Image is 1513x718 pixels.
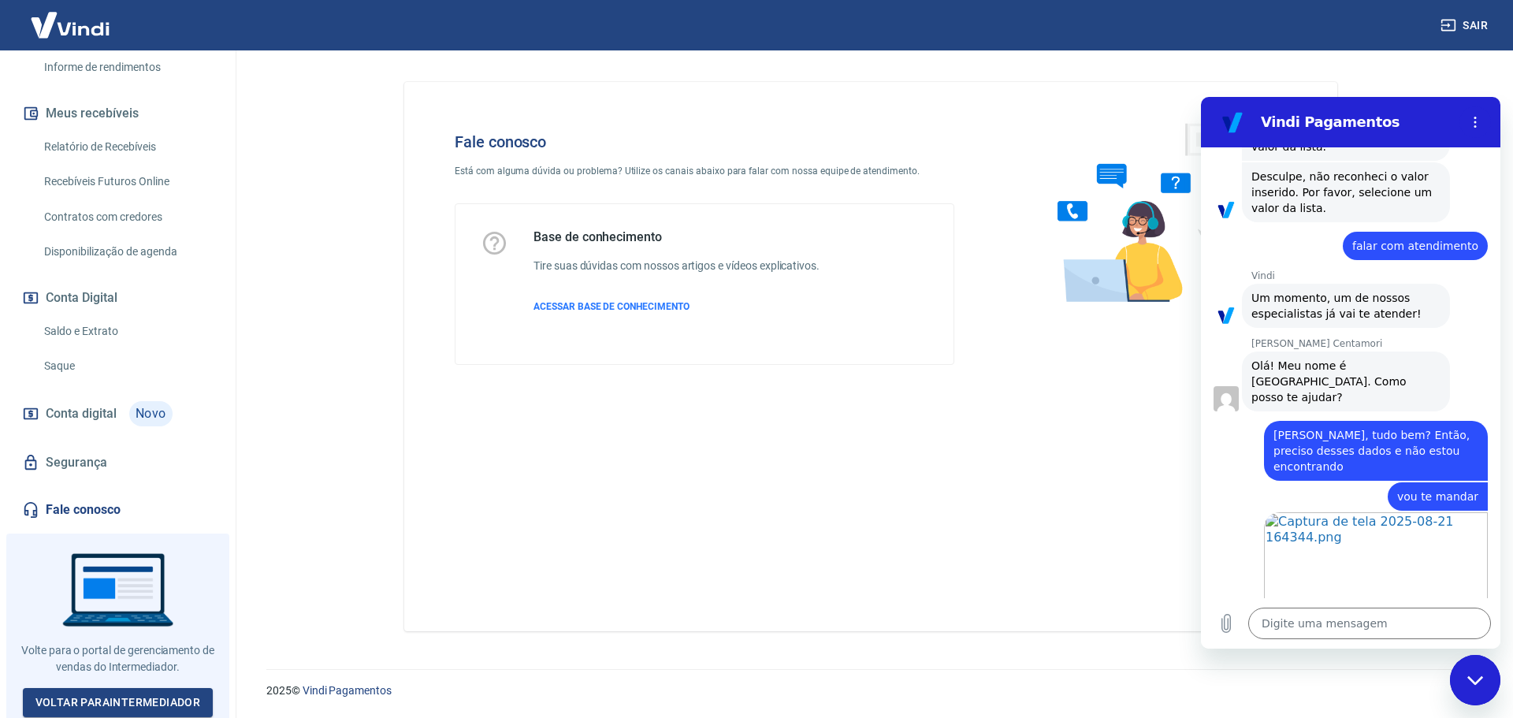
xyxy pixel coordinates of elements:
a: Disponibilização de agenda [38,236,217,268]
a: Fale conosco [19,493,217,527]
a: Contratos com credores [38,201,217,233]
span: Novo [129,401,173,426]
a: Recebíveis Futuros Online [38,166,217,198]
h4: Fale conosco [455,132,954,151]
span: Conta digital [46,403,117,425]
img: Fale conosco [1026,107,1266,318]
a: Informe de rendimentos [38,51,217,84]
a: Segurança [19,445,217,480]
a: Saque [38,350,217,382]
a: Saldo e Extrato [38,315,217,348]
a: Vindi Pagamentos [303,684,392,697]
span: ACESSAR BASE DE CONHECIMENTO [533,301,690,312]
p: Está com alguma dúvida ou problema? Utilize os canais abaixo para falar com nossa equipe de atend... [455,164,954,178]
a: Conta digitalNovo [19,395,217,433]
iframe: Botão para iniciar a janela de mensagens, 1 mensagem não lida [1450,655,1500,705]
button: Conta Digital [19,281,217,315]
img: Vindi [19,1,121,49]
button: Meus recebíveis [19,96,217,131]
button: Sair [1437,11,1494,40]
h5: Base de conhecimento [533,229,820,245]
a: Voltar paraIntermediador [23,688,214,717]
a: Relatório de Recebíveis [38,131,217,163]
h6: Tire suas dúvidas com nossos artigos e vídeos explicativos. [533,258,820,274]
p: 2025 © [266,683,1475,699]
a: ACESSAR BASE DE CONHECIMENTO [533,299,820,314]
iframe: Janela de mensagens [1201,97,1500,649]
